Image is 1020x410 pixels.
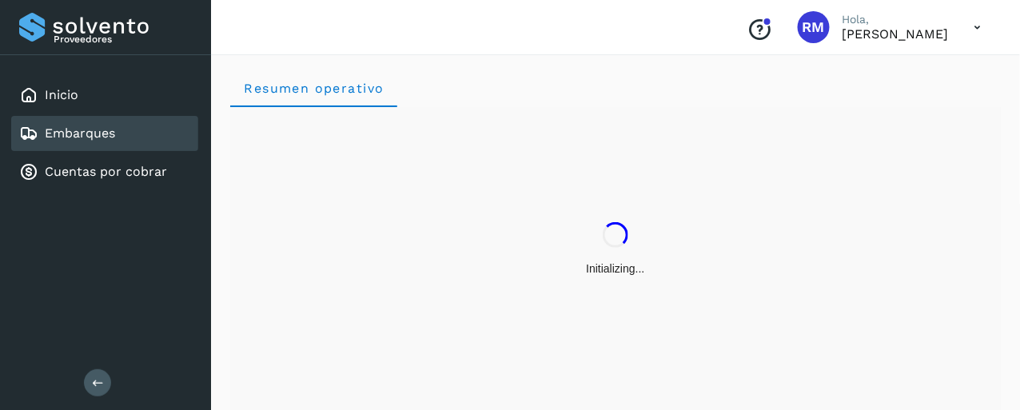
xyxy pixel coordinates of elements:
p: Proveedores [54,34,192,45]
p: RICARDO MONTEMAYOR [843,26,949,42]
div: Inicio [11,78,198,113]
a: Embarques [45,125,115,141]
div: Cuentas por cobrar [11,154,198,189]
a: Inicio [45,87,78,102]
div: Embarques [11,116,198,151]
span: Resumen operativo [243,81,384,96]
p: Hola, [843,13,949,26]
a: Cuentas por cobrar [45,164,167,179]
